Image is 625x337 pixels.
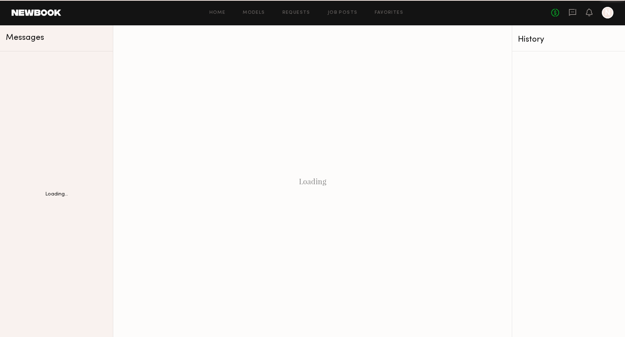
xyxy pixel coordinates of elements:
[209,10,226,15] a: Home
[45,192,68,197] div: Loading...
[518,35,619,44] div: History
[375,10,403,15] a: Favorites
[6,34,44,42] span: Messages
[282,10,310,15] a: Requests
[328,10,358,15] a: Job Posts
[243,10,265,15] a: Models
[113,25,512,337] div: Loading
[602,7,613,18] a: N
